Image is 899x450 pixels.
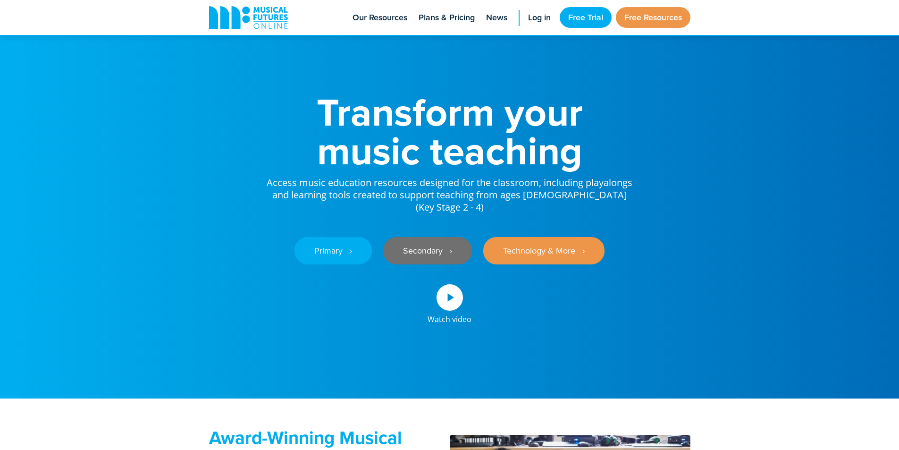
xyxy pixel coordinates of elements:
span: News [486,11,507,24]
a: Secondary ‎‏‏‎ ‎ › [383,237,472,264]
span: Plans & Pricing [419,11,475,24]
a: Free Trial [560,7,612,28]
h1: Transform your music teaching [266,93,634,170]
span: Our Resources [353,11,407,24]
div: Watch video [428,311,471,323]
a: Technology & More ‎‏‏‎ ‎ › [483,237,605,264]
span: Log in [528,11,551,24]
p: Access music education resources designed for the classroom, including playalongs and learning to... [266,170,634,213]
a: Free Resources [616,7,690,28]
a: Primary ‎‏‏‎ ‎ › [294,237,372,264]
